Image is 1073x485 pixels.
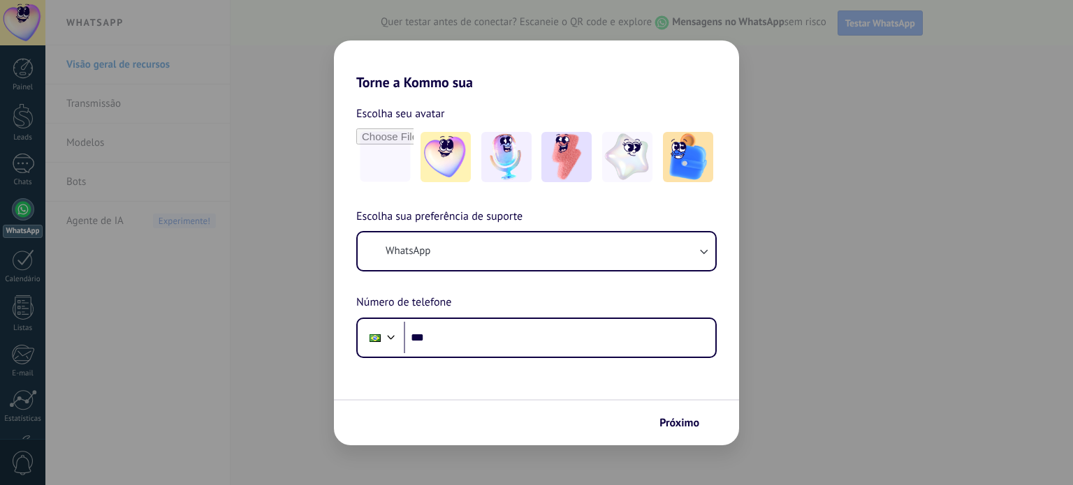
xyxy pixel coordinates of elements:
[334,40,739,91] h2: Torne a Kommo sua
[653,411,718,435] button: Próximo
[356,105,445,123] span: Escolha seu avatar
[356,208,523,226] span: Escolha sua preferência de suporte
[358,232,715,270] button: WhatsApp
[663,132,713,182] img: -5.jpeg
[386,244,430,258] span: WhatsApp
[481,132,532,182] img: -2.jpeg
[362,323,388,352] div: Brazil: + 55
[541,132,592,182] img: -3.jpeg
[356,294,451,312] span: Número de telefone
[421,132,471,182] img: -1.jpeg
[602,132,652,182] img: -4.jpeg
[659,418,699,428] span: Próximo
